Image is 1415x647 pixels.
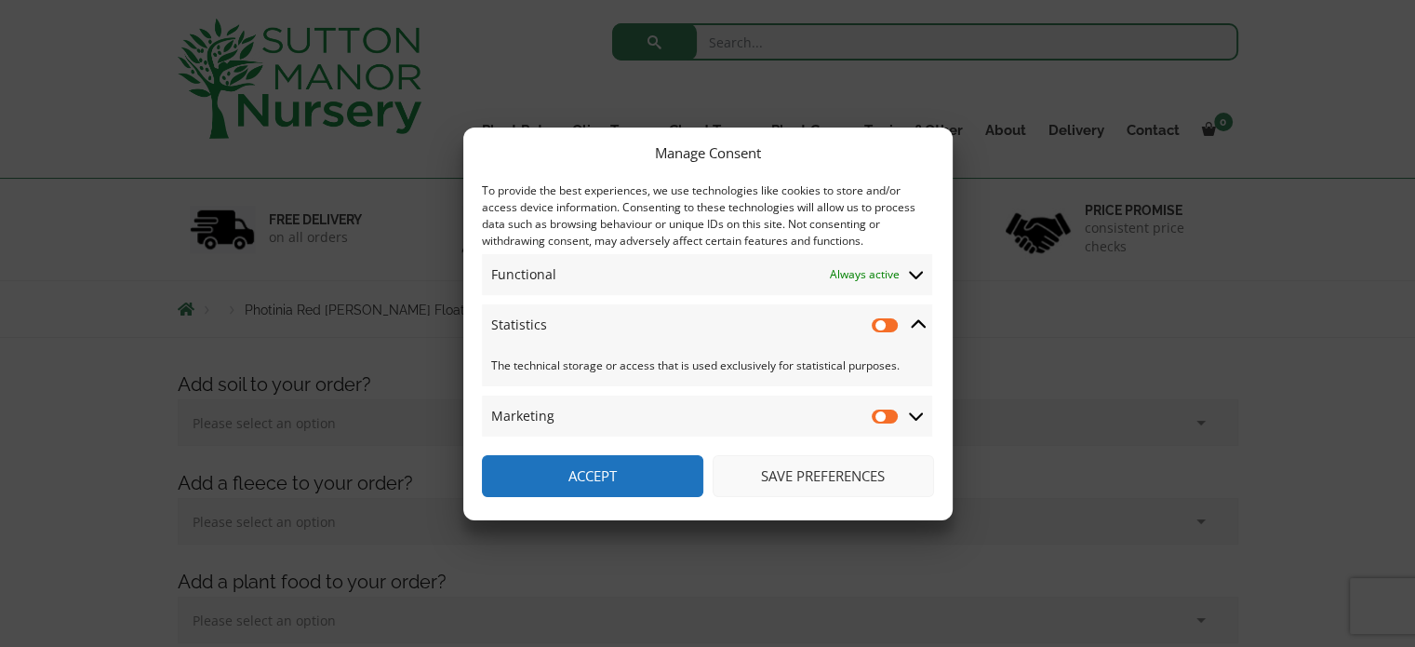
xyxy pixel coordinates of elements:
span: Always active [830,263,900,286]
button: Save preferences [713,455,934,497]
span: Marketing [491,405,554,427]
span: The technical storage or access that is used exclusively for statistical purposes. [491,355,923,377]
summary: Statistics [482,304,932,345]
div: To provide the best experiences, we use technologies like cookies to store and/or access device i... [482,182,932,249]
summary: Marketing [482,396,932,437]
span: Statistics [491,314,547,336]
button: Accept [482,455,703,497]
div: Manage Consent [655,142,761,164]
span: Functional [491,263,556,286]
summary: Functional Always active [482,254,932,295]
